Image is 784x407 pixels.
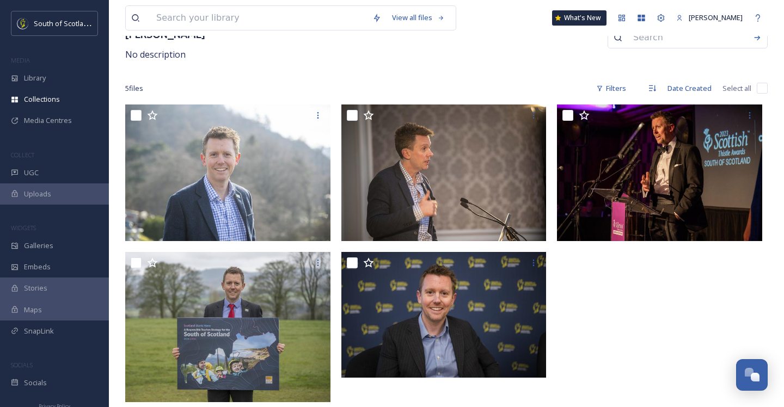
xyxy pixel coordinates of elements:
[591,78,632,99] div: Filters
[24,378,47,388] span: Socials
[125,104,330,242] img: SSDA conference 2025_114.JPG
[24,262,51,272] span: Embeds
[387,7,450,28] a: View all files
[151,6,367,30] input: Search your library
[24,240,53,251] span: Galleries
[628,26,748,50] input: Search
[24,305,42,315] span: Maps
[24,168,39,178] span: UGC
[24,73,46,83] span: Library
[557,104,762,242] img: b8ef66256604b8fef1c9e454786767cd849298d3114771225b39fb5a15f7ff85.jpg
[11,151,34,159] span: COLLECT
[11,361,33,369] span: SOCIALS
[11,56,30,64] span: MEDIA
[671,7,748,28] a: [PERSON_NAME]
[34,18,158,28] span: South of Scotland Destination Alliance
[125,48,186,60] span: No description
[24,283,47,293] span: Stories
[662,78,717,99] div: Date Created
[552,10,607,26] a: What's New
[24,94,60,104] span: Collections
[722,83,751,94] span: Select all
[24,189,51,199] span: Uploads
[341,104,547,242] img: SSDA conference 2025_211.JPG
[17,18,28,29] img: images.jpeg
[24,326,54,336] span: SnapLink
[341,252,547,378] img: 2023_SSDA Conference_12.JPG
[11,224,36,232] span: WIDGETS
[125,252,330,402] img: PW_SSDA 2024 Conference_17.JPG
[24,115,72,126] span: Media Centres
[689,13,743,22] span: [PERSON_NAME]
[736,359,768,391] button: Open Chat
[125,83,143,94] span: 5 file s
